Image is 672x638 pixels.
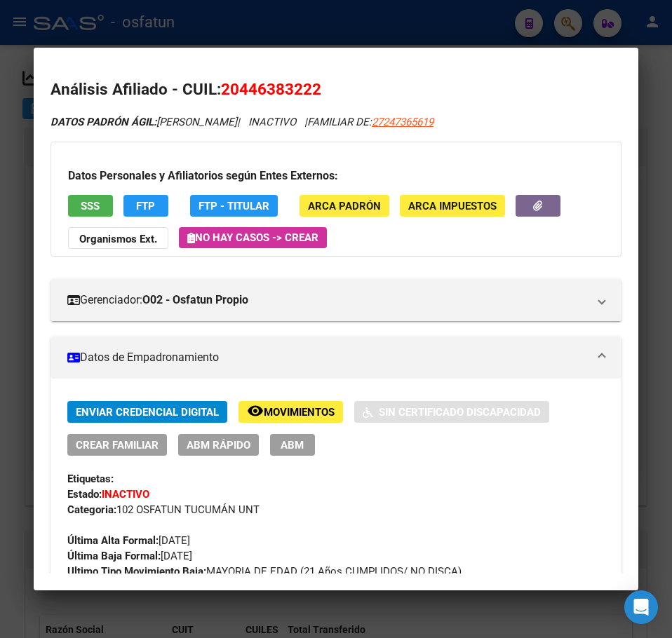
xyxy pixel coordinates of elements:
button: ARCA Impuestos [400,195,505,217]
button: Movimientos [238,401,343,423]
span: No hay casos -> Crear [187,231,318,244]
button: Sin Certificado Discapacidad [354,401,549,423]
strong: Última Alta Formal: [67,534,159,547]
button: ARCA Padrón [300,195,389,217]
span: Sin Certificado Discapacidad [379,406,541,419]
button: FTP [123,195,168,217]
i: | INACTIVO | [51,116,434,128]
h2: Análisis Afiliado - CUIL: [51,78,621,102]
mat-expansion-panel-header: Gerenciador:O02 - Osfatun Propio [51,279,621,321]
span: FTP - Titular [199,200,269,212]
strong: Categoria: [67,503,116,516]
strong: Estado: [67,488,102,501]
button: Enviar Credencial Digital [67,401,227,423]
span: SSS [81,200,100,212]
span: MAYORIA DE EDAD (21 Años CUMPLIDOS/ NO DISCA) [67,565,462,578]
button: SSS [68,195,113,217]
button: ABM [270,434,315,456]
span: ARCA Impuestos [408,200,497,212]
strong: Etiquetas: [67,473,114,485]
span: ARCA Padrón [308,200,381,212]
h3: Datos Personales y Afiliatorios según Entes Externos: [68,168,604,184]
strong: Última Baja Formal: [67,550,161,562]
button: Crear Familiar [67,434,167,456]
span: [DATE] [67,550,192,562]
strong: DATOS PADRÓN ÁGIL: [51,116,156,128]
div: 102 OSFATUN TUCUMÁN UNT [67,502,605,517]
button: No hay casos -> Crear [179,227,327,248]
mat-icon: remove_red_eye [247,402,264,419]
mat-panel-title: Datos de Empadronamiento [67,349,588,366]
span: 20446383222 [221,80,321,98]
span: 27247365619 [372,116,434,128]
strong: O02 - Osfatun Propio [142,292,248,308]
span: Crear Familiar [76,439,159,452]
span: Enviar Credencial Digital [76,406,219,419]
span: FAMILIAR DE: [307,116,434,128]
strong: Ultimo Tipo Movimiento Baja: [67,565,206,578]
span: ABM [281,439,304,452]
button: Organismos Ext. [68,227,168,249]
span: Movimientos [264,406,335,419]
div: Open Intercom Messenger [624,590,658,624]
span: [PERSON_NAME] [51,116,237,128]
span: FTP [136,200,155,212]
span: ABM Rápido [187,439,250,452]
strong: Organismos Ext. [79,233,157,245]
button: FTP - Titular [190,195,278,217]
mat-panel-title: Gerenciador: [67,292,588,308]
button: ABM Rápido [178,434,259,456]
strong: INACTIVO [102,488,149,501]
span: [DATE] [67,534,190,547]
mat-expansion-panel-header: Datos de Empadronamiento [51,337,621,379]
